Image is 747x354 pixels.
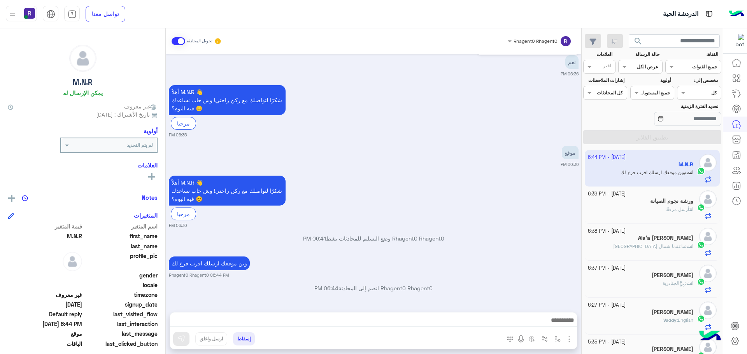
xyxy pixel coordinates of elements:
[84,320,158,328] span: last_interaction
[631,103,718,110] label: تحديد الفترة الزمنية
[729,6,744,22] img: Logo
[588,302,626,309] small: [DATE] - 6:27 PM
[8,9,18,19] img: profile
[514,38,557,44] span: Rhagent0 Rhagent0
[46,10,55,19] img: tab
[538,332,551,345] button: Trigger scenario
[144,127,158,134] h6: أولوية
[8,330,82,338] span: موقع
[689,206,693,212] span: انت
[86,6,125,22] a: تواصل معنا
[177,335,185,343] img: send message
[169,234,579,242] p: Rhagent0 Rhagent0 وضع التسليم للمحادثات نشط
[169,222,187,228] small: 06:36 PM
[554,336,561,342] img: select flow
[584,51,612,58] label: العلامات
[8,162,158,169] h6: العلامات
[685,243,693,249] b: :
[8,281,82,289] span: null
[64,6,80,22] a: tab
[84,252,158,270] span: profile_pic
[565,335,574,344] img: send attachment
[195,332,227,345] button: ارسل واغلق
[613,243,685,249] span: ماعندنا شمال الرياض
[542,336,548,342] img: Trigger scenario
[588,190,626,198] small: [DATE] - 6:39 PM
[663,317,678,323] b: :
[84,330,158,338] span: last_message
[629,34,648,51] button: search
[516,335,526,344] img: send voice note
[588,265,626,272] small: [DATE] - 6:37 PM
[678,77,718,84] label: مخصص إلى:
[588,228,626,235] small: [DATE] - 6:38 PM
[583,130,721,144] button: تطبيق الفلاتر
[233,332,255,345] button: إسقاط
[84,222,158,230] span: اسم المتغير
[663,9,698,19] p: الدردشة الحية
[63,252,82,271] img: defaultAdmin.png
[603,62,612,71] div: اختر
[84,291,158,299] span: timezone
[169,272,229,278] small: Rhagent0 Rhagent0 06:44 PM
[124,102,158,110] span: غير معروف
[70,45,96,71] img: defaultAdmin.png
[303,235,326,242] span: 06:41 PM
[697,204,705,211] img: WhatsApp
[8,320,82,328] span: 2025-10-01T15:44:58.226Z
[562,146,579,159] p: 1/10/2025, 6:36 PM
[529,336,535,342] img: create order
[84,340,158,348] span: last_clicked_button
[8,291,82,299] span: غير معروف
[650,198,693,204] h5: ورشة نجوم الصيانة
[685,280,693,286] b: :
[127,142,153,148] b: لم يتم التحديد
[697,315,705,323] img: WhatsApp
[678,317,693,323] span: English
[507,336,513,342] img: make a call
[652,346,693,352] h5: Abdullah Almasri
[588,338,626,346] small: [DATE] - 5:35 PM
[696,323,724,350] img: hulul-logo.png
[84,232,158,240] span: first_name
[686,243,693,249] span: انت
[169,176,286,206] p: 1/10/2025, 6:36 PM
[63,89,103,96] h6: يمكن الإرسال له
[187,38,212,44] small: تحويل المحادثة
[551,332,564,345] button: select flow
[84,281,158,289] span: locale
[169,85,286,115] p: 1/10/2025, 6:36 PM
[96,110,150,119] span: تاريخ الأشتراك : [DATE]
[565,55,579,69] p: 1/10/2025, 6:36 PM
[8,310,82,318] span: Default reply
[8,222,82,230] span: قيمة المتغير
[584,77,624,84] label: إشارات الملاحظات
[665,206,689,212] span: أرسل مرفقًا
[314,285,338,291] span: 06:44 PM
[84,300,158,309] span: signup_date
[638,235,693,241] h5: Ala'a Mansour
[73,78,93,87] h5: M.N.R
[633,37,643,46] span: search
[561,71,579,77] small: 06:36 PM
[652,272,693,279] h5: محمود سعاده
[8,271,82,279] span: null
[8,300,82,309] span: 2025-10-01T15:35:58.586Z
[697,278,705,286] img: WhatsApp
[84,271,158,279] span: gender
[169,256,250,270] p: 1/10/2025, 6:44 PM
[730,34,744,48] img: 322853014244696
[142,194,158,201] h6: Notes
[24,8,35,19] img: userImage
[8,232,82,240] span: M.N.R
[22,195,28,201] img: notes
[171,117,196,130] div: مرحبا
[68,10,77,19] img: tab
[84,242,158,250] span: last_name
[8,340,82,348] span: الباقات
[652,309,693,316] h5: Vaddy Venkatesh
[526,332,538,345] button: create order
[704,9,714,19] img: tab
[686,280,693,286] span: انت
[134,212,158,219] h6: المتغيرات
